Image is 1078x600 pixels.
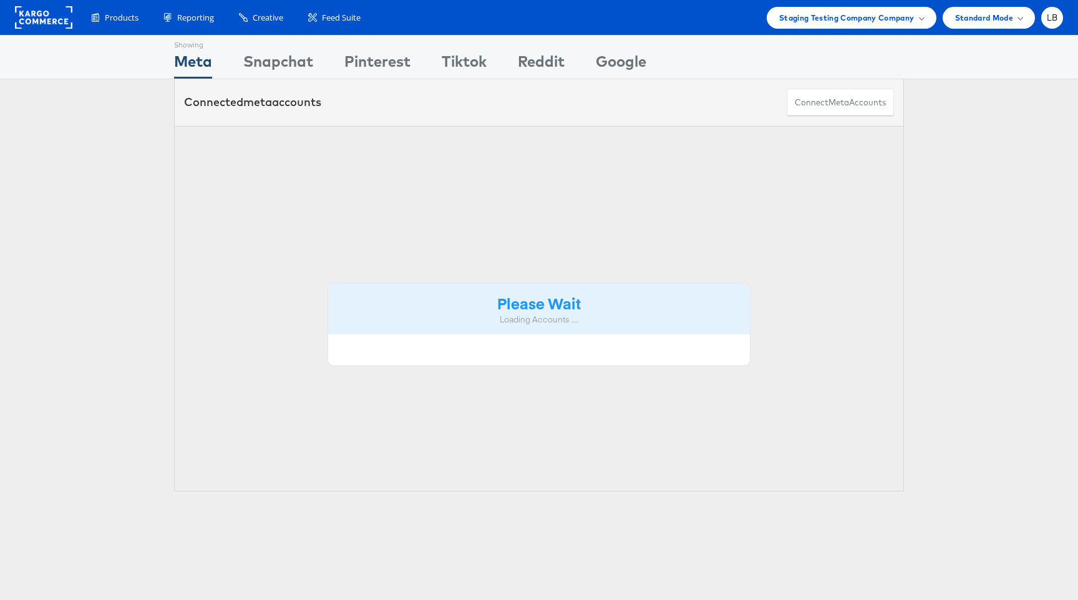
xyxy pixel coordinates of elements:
[174,51,212,79] div: Meta
[243,51,313,79] div: Snapchat
[105,12,138,24] span: Products
[1047,14,1058,22] span: LB
[322,12,361,24] span: Feed Suite
[344,51,410,79] div: Pinterest
[596,51,646,79] div: Google
[787,89,894,117] button: ConnectmetaAccounts
[497,293,581,313] strong: Please Wait
[518,51,565,79] div: Reddit
[828,97,849,109] span: meta
[442,51,487,79] div: Tiktok
[243,95,272,109] span: meta
[184,94,321,110] div: Connected accounts
[253,12,283,24] span: Creative
[955,11,1013,24] span: Standard Mode
[779,11,915,24] span: Staging Testing Company Company
[174,36,212,51] div: Showing
[177,12,214,24] span: Reporting
[337,314,741,326] div: Loading Accounts ....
